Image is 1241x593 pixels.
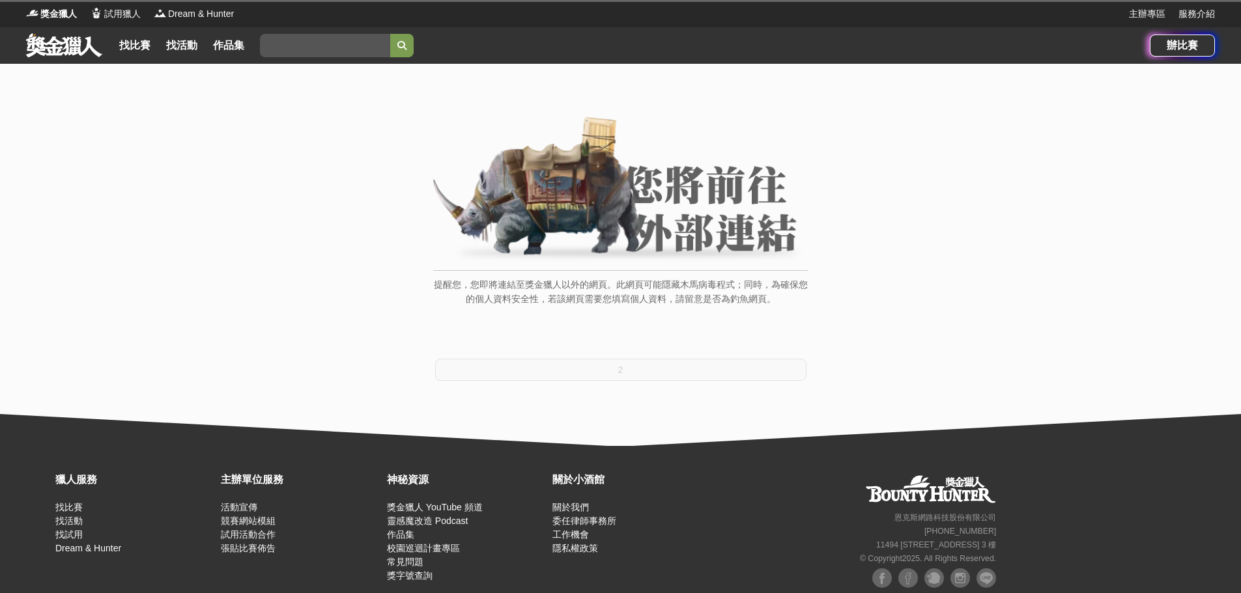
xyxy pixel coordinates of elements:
small: © Copyright 2025 . All Rights Reserved. [860,554,996,563]
a: Dream & Hunter [55,543,121,553]
a: 找試用 [55,529,83,540]
button: 2 [435,359,806,381]
a: 找活動 [55,516,83,526]
img: Plurk [924,568,944,588]
a: 試用活動合作 [221,529,276,540]
a: 服務介紹 [1178,7,1215,21]
span: 試用獵人 [104,7,141,21]
small: [PHONE_NUMBER] [924,527,996,536]
img: Logo [90,7,103,20]
a: 獎金獵人 YouTube 頻道 [387,502,483,512]
img: Logo [154,7,167,20]
img: Instagram [950,568,970,588]
span: 獎金獵人 [40,7,77,21]
div: 主辦單位服務 [221,472,380,488]
small: 恩克斯網路科技股份有限公司 [894,513,996,522]
a: 主辦專區 [1129,7,1165,21]
a: 獎字號查詢 [387,570,433,581]
div: 關於小酒館 [552,472,711,488]
div: 獵人服務 [55,472,214,488]
img: LINE [977,568,996,588]
a: 找活動 [161,36,203,55]
a: 工作機會 [552,529,589,540]
a: 關於我們 [552,502,589,512]
a: LogoDream & Hunter [154,7,234,21]
a: 活動宣傳 [221,502,257,512]
small: 11494 [STREET_ADDRESS] 3 樓 [876,540,996,549]
a: 競賽網站模組 [221,516,276,526]
a: 找比賽 [114,36,156,55]
a: 辦比賽 [1150,34,1215,57]
div: 神秘資源 [387,472,546,488]
a: 委任律師事務所 [552,516,616,526]
img: Logo [26,7,39,20]
img: External Link Banner [433,117,808,264]
img: Facebook [872,568,892,588]
a: Logo獎金獵人 [26,7,77,21]
a: 作品集 [208,36,250,55]
img: Facebook [898,568,918,588]
a: 找比賽 [55,502,83,512]
a: Logo試用獵人 [90,7,141,21]
a: 常見問題 [387,557,423,567]
span: Dream & Hunter [168,7,234,21]
a: 校園巡迴計畫專區 [387,543,460,553]
a: 張貼比賽佈告 [221,543,276,553]
a: 靈感魔改造 Podcast [387,516,468,526]
a: 作品集 [387,529,414,540]
p: 提醒您，您即將連結至獎金獵人以外的網頁。此網頁可能隱藏木馬病毒程式；同時，為確保您的個人資料安全性，若該網頁需要您填寫個人資料，請留意是否為釣魚網頁。 [433,277,808,320]
a: 隱私權政策 [552,543,598,553]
